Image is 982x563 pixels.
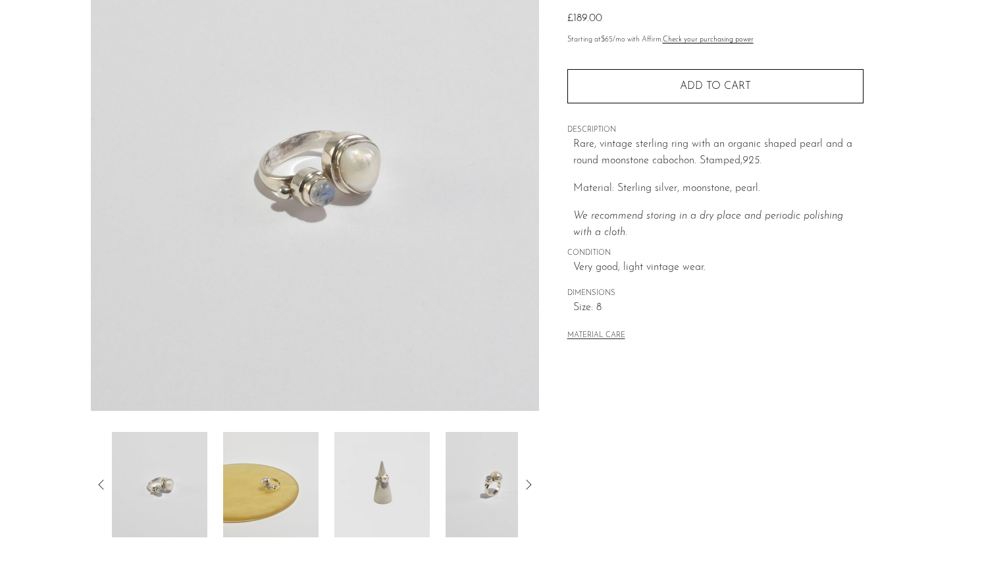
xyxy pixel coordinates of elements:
span: DIMENSIONS [567,288,864,300]
span: £189.00 [567,13,602,24]
span: Size: 8 [573,300,864,317]
span: Add to cart [680,81,751,92]
p: Rare, vintage sterling ring with an organic shaped pearl and a round moonstone cabochon. Stamped, [573,136,864,170]
button: Add to cart [567,69,864,103]
a: Check your purchasing power - Learn more about Affirm Financing (opens in modal) [663,36,754,43]
img: Pearl Moonstone Ring [112,432,207,537]
img: Pearl Moonstone Ring [446,432,541,537]
em: 925. [742,155,762,166]
span: CONDITION [567,248,864,259]
p: Material: Sterling silver, moonstone, pearl. [573,180,864,198]
i: We recommend storing in a dry place and periodic polishing with a cloth. [573,211,843,238]
span: DESCRIPTION [567,124,864,136]
span: Very good; light vintage wear. [573,259,864,277]
p: Starting at /mo with Affirm. [567,34,864,46]
button: MATERIAL CARE [567,331,625,341]
img: Pearl Moonstone Ring [223,432,319,537]
img: Pearl Moonstone Ring [334,432,430,537]
span: $65 [601,36,613,43]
